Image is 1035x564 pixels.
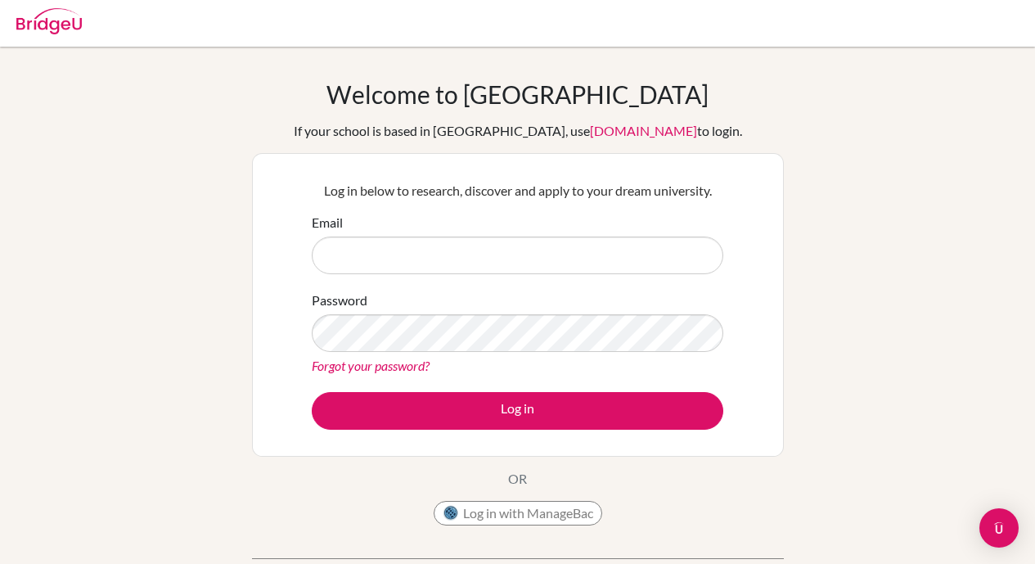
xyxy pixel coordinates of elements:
[434,501,602,526] button: Log in with ManageBac
[294,121,742,141] div: If your school is based in [GEOGRAPHIC_DATA], use to login.
[312,181,723,201] p: Log in below to research, discover and apply to your dream university.
[312,213,343,232] label: Email
[979,508,1019,548] div: Open Intercom Messenger
[312,358,430,373] a: Forgot your password?
[16,8,82,34] img: Bridge-U
[312,291,367,310] label: Password
[508,469,527,489] p: OR
[312,392,723,430] button: Log in
[590,123,697,138] a: [DOMAIN_NAME]
[326,79,709,109] h1: Welcome to [GEOGRAPHIC_DATA]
